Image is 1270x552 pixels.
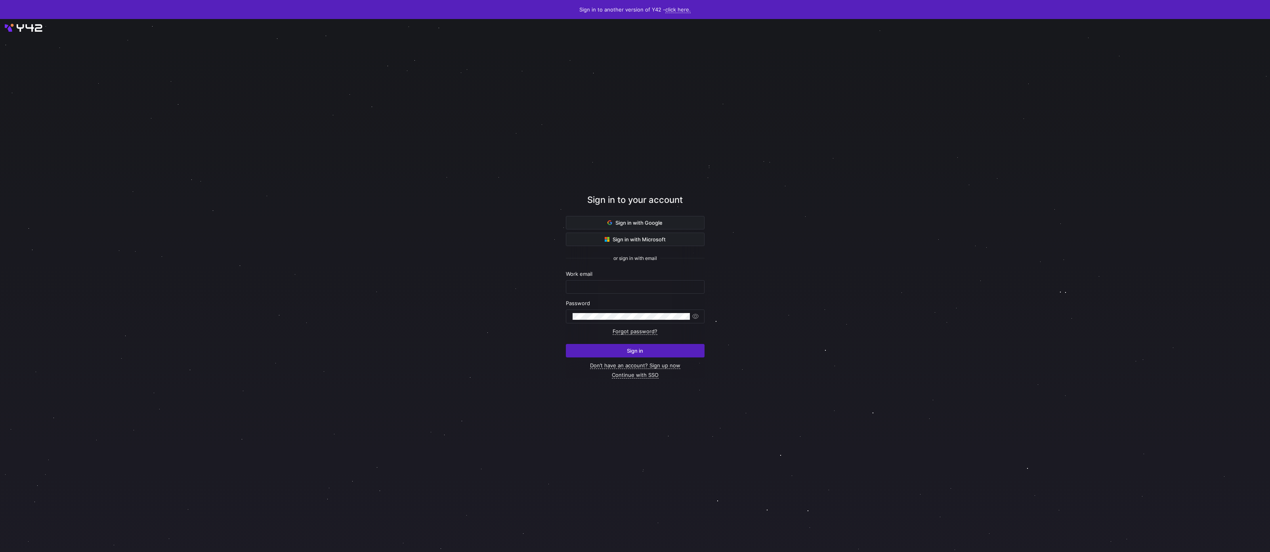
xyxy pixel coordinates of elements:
[605,236,666,243] span: Sign in with Microsoft
[566,344,705,357] button: Sign in
[566,193,705,216] div: Sign in to your account
[566,271,592,277] span: Work email
[613,328,657,335] a: Forgot password?
[566,300,590,306] span: Password
[665,6,691,13] a: click here.
[612,372,659,378] a: Continue with SSO
[566,233,705,246] button: Sign in with Microsoft
[613,256,657,261] span: or sign in with email
[566,216,705,229] button: Sign in with Google
[627,348,643,354] span: Sign in
[607,220,663,226] span: Sign in with Google
[590,362,680,369] a: Don’t have an account? Sign up now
